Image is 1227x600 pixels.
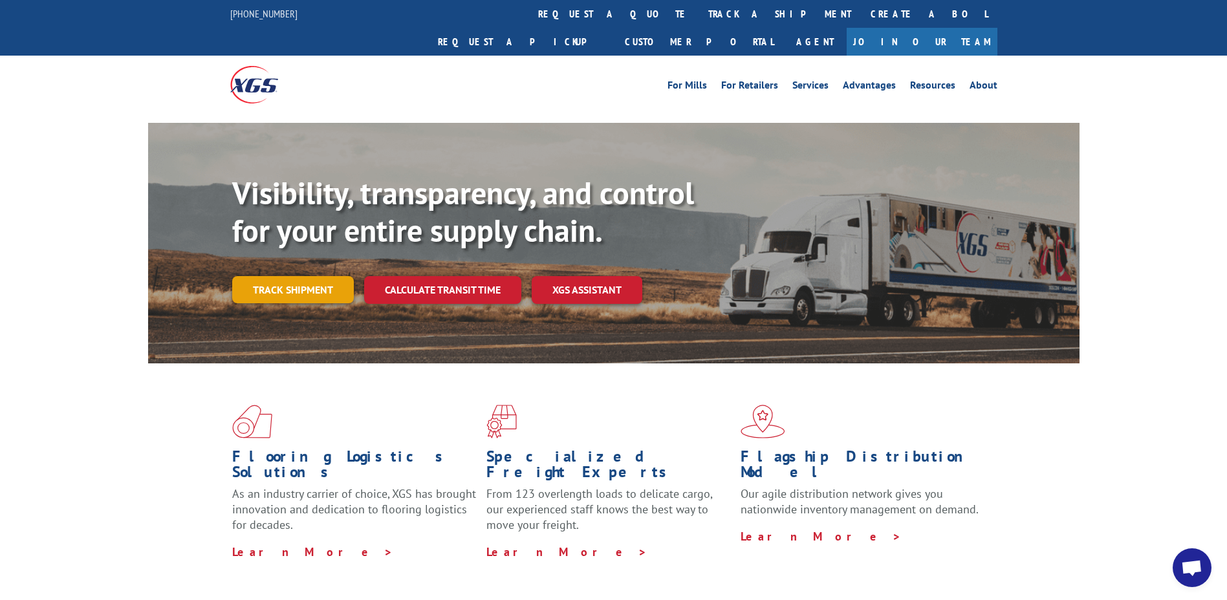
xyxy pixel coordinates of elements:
a: Join Our Team [847,28,997,56]
b: Visibility, transparency, and control for your entire supply chain. [232,173,694,250]
img: xgs-icon-focused-on-flooring-red [486,405,517,438]
a: For Mills [668,80,707,94]
a: Calculate transit time [364,276,521,304]
a: Services [792,80,829,94]
a: Advantages [843,80,896,94]
a: Customer Portal [615,28,783,56]
span: Our agile distribution network gives you nationwide inventory management on demand. [741,486,979,517]
a: For Retailers [721,80,778,94]
a: Open chat [1173,548,1211,587]
a: Learn More > [486,544,647,559]
img: xgs-icon-flagship-distribution-model-red [741,405,785,438]
a: XGS ASSISTANT [532,276,642,304]
a: Learn More > [232,544,393,559]
span: As an industry carrier of choice, XGS has brought innovation and dedication to flooring logistics... [232,486,476,532]
a: Track shipment [232,276,354,303]
h1: Specialized Freight Experts [486,449,731,486]
a: Agent [783,28,847,56]
p: From 123 overlength loads to delicate cargo, our experienced staff knows the best way to move you... [486,486,731,544]
a: [PHONE_NUMBER] [230,7,298,20]
a: Request a pickup [428,28,615,56]
img: xgs-icon-total-supply-chain-intelligence-red [232,405,272,438]
h1: Flagship Distribution Model [741,449,985,486]
a: Resources [910,80,955,94]
h1: Flooring Logistics Solutions [232,449,477,486]
a: Learn More > [741,529,902,544]
a: About [970,80,997,94]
